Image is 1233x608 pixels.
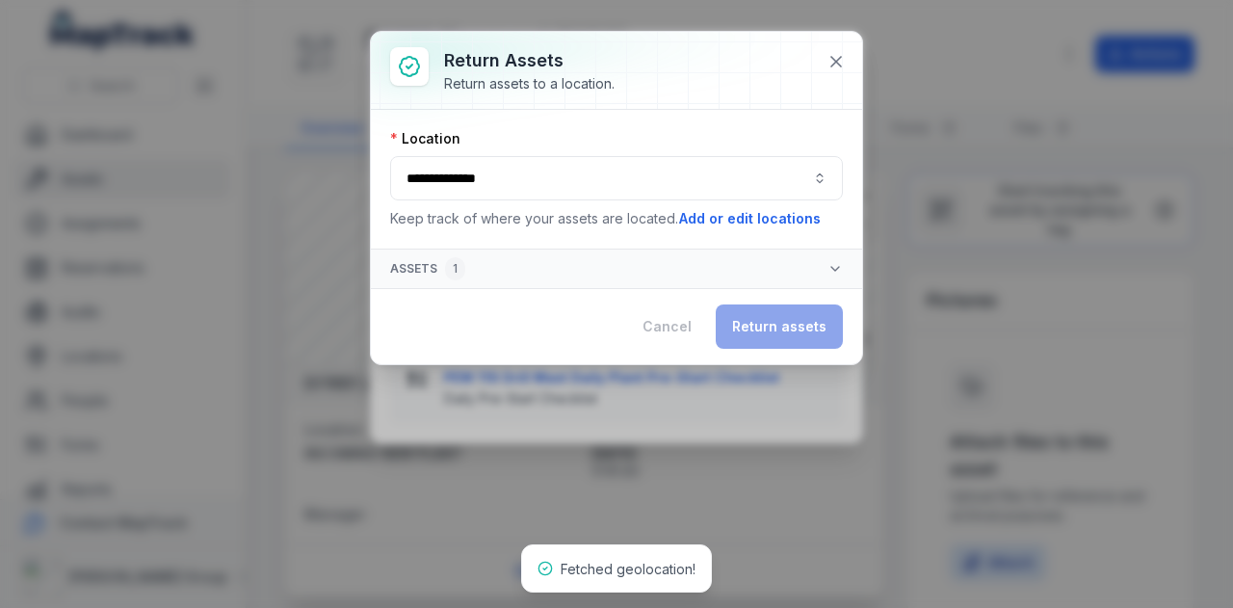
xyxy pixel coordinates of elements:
[445,257,465,280] div: 1
[678,208,822,229] button: Add or edit locations
[561,561,695,577] span: Fetched geolocation!
[390,129,460,148] label: Location
[444,47,615,74] h3: Return assets
[390,208,843,229] p: Keep track of where your assets are located.
[371,250,862,288] button: Assets1
[444,74,615,93] div: Return assets to a location.
[390,257,465,280] span: Assets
